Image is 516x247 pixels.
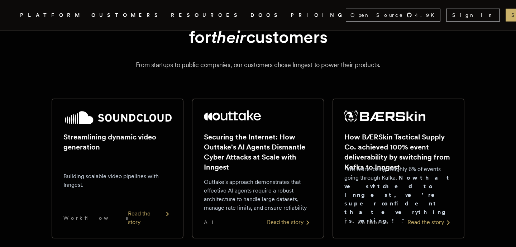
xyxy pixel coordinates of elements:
[446,9,500,22] a: Sign In
[63,132,172,152] h2: Streamlining dynamic video generation
[128,209,172,227] div: Read the story
[63,172,172,189] p: Building scalable video pipelines with Inngest.
[204,132,312,172] h2: Securing the Internet: How Outtake's AI Agents Dismantle Cyber Attacks at Scale with Inngest
[20,11,83,20] button: PLATFORM
[344,219,389,226] span: E-commerce
[211,27,246,47] em: their
[204,110,261,120] img: Outtake
[250,11,282,20] a: DOCS
[204,219,220,226] span: AI
[91,11,162,20] a: CUSTOMERS
[29,60,487,70] p: From startups to public companies, our customers chose Inngest to power their products.
[415,11,439,19] span: 4.9 K
[52,99,183,238] a: SoundCloud logoStreamlining dynamic video generationBuilding scalable video pipelines with Innges...
[192,99,324,238] a: Outtake logoSecuring the Internet: How Outtake's AI Agents Dismantle Cyber Attacks at Scale with ...
[63,110,172,125] img: SoundCloud
[350,11,403,19] span: Open Source
[171,11,242,20] button: RESOURCES
[291,11,346,20] a: PRICING
[344,132,453,172] h2: How BÆRSkin Tactical Supply Co. achieved 100% event deliverability by switching from Kafka to Inn...
[333,99,464,238] a: BÆRSkin Tactical Supply Co. logoHow BÆRSkin Tactical Supply Co. achieved 100% event deliverabilit...
[267,218,312,227] div: Read the story
[204,178,312,212] p: Outtake's approach demonstrates that effective AI agents require a robust architecture to handle ...
[407,218,453,227] div: Read the story
[344,110,425,122] img: BÆRSkin Tactical Supply Co.
[63,214,128,222] span: Workflows
[344,165,453,225] p: "We were losing roughly 6% of events going through Kafka. ."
